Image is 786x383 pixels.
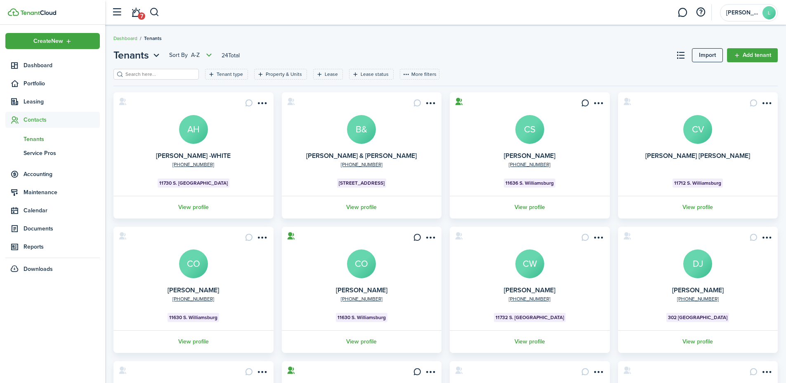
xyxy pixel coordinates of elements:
button: Open menu [423,99,437,110]
a: [PERSON_NAME] [504,285,555,295]
span: Reports [24,242,100,251]
span: Dashboard [24,61,100,70]
span: 11630 S. Williamsburg [169,314,217,321]
a: View profile [617,330,779,353]
header-page-total: 24 Total [222,51,240,60]
span: Maintenance [24,188,100,197]
a: Dashboard [113,35,137,42]
avatar-text: L [762,6,776,19]
span: 11712 S. Williamsburg [674,179,721,187]
a: [PHONE_NUMBER] [172,295,214,303]
button: Open menu [255,99,269,110]
span: Contacts [24,115,100,124]
a: Notifications [128,2,144,23]
a: [PERSON_NAME] [672,285,724,295]
a: View profile [112,330,275,353]
a: Add tenant [727,48,778,62]
span: Tenants [24,135,100,143]
a: B& [347,115,376,144]
a: [PHONE_NUMBER] [677,295,719,303]
button: Open menu [592,368,605,379]
button: Open menu [113,48,162,63]
button: More filters [400,69,439,80]
a: CW [515,249,544,278]
span: [STREET_ADDRESS] [339,179,385,187]
a: Import [692,48,723,62]
button: Open menu [423,368,437,379]
button: Open menu [592,233,605,244]
button: Open menu [169,50,214,60]
a: Tenants [5,132,100,146]
span: 11730 S. [GEOGRAPHIC_DATA] [159,179,228,187]
a: [PERSON_NAME] & [PERSON_NAME] [306,151,417,160]
a: [PHONE_NUMBER] [341,295,382,303]
span: Accounting [24,170,100,179]
filter-tag-label: Lease [325,70,338,78]
input: Search here... [123,70,196,78]
a: Reports [5,239,100,255]
a: View profile [281,330,443,353]
a: [PHONE_NUMBER] [509,295,550,303]
a: Service Pros [5,146,100,160]
a: View profile [112,196,275,219]
filter-tag: Open filter [254,69,307,80]
a: View profile [448,196,611,219]
button: Open menu [760,233,773,244]
a: [PHONE_NUMBER] [509,161,550,168]
filter-tag-label: Lease status [361,70,389,78]
span: 11636 S. Williamsburg [505,179,554,187]
button: Open menu [255,368,269,379]
a: [PERSON_NAME] [168,285,219,295]
a: [PERSON_NAME] -WHITE [156,151,231,160]
img: TenantCloud [20,10,56,15]
span: Tenants [113,48,149,63]
a: CS [515,115,544,144]
button: Open menu [592,99,605,110]
a: View profile [617,196,779,219]
a: Messaging [675,2,690,23]
a: View profile [281,196,443,219]
filter-tag-label: Property & Units [266,70,302,78]
button: Search [149,5,160,19]
a: AH [179,115,208,144]
button: Sort byA-Z [169,50,214,60]
button: Open menu [423,233,437,244]
span: Langley [726,10,759,16]
span: Downloads [24,265,53,273]
button: Open menu [5,33,100,49]
a: CO [347,249,376,278]
span: Tenants [144,35,162,42]
button: Open sidebar [109,5,125,20]
a: View profile [448,330,611,353]
span: Leasing [24,97,100,106]
span: 11630 S. Williamsburg [338,314,386,321]
a: Dashboard [5,57,100,73]
a: [PERSON_NAME] [336,285,387,295]
img: TenantCloud [8,8,19,16]
button: Open resource center [694,5,708,19]
span: Create New [33,38,63,44]
button: Open menu [760,99,773,110]
a: [PERSON_NAME] [PERSON_NAME] [645,151,750,160]
a: [PERSON_NAME] [504,151,555,160]
a: DJ [683,249,712,278]
a: CO [179,249,208,278]
a: CV [683,115,712,144]
a: [PHONE_NUMBER] [172,161,214,168]
span: Portfolio [24,79,100,88]
span: Service Pros [24,149,100,157]
span: Documents [24,224,100,233]
span: 7 [138,12,145,20]
button: Tenants [113,48,162,63]
filter-tag: Open filter [205,69,248,80]
span: A-Z [191,51,200,59]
